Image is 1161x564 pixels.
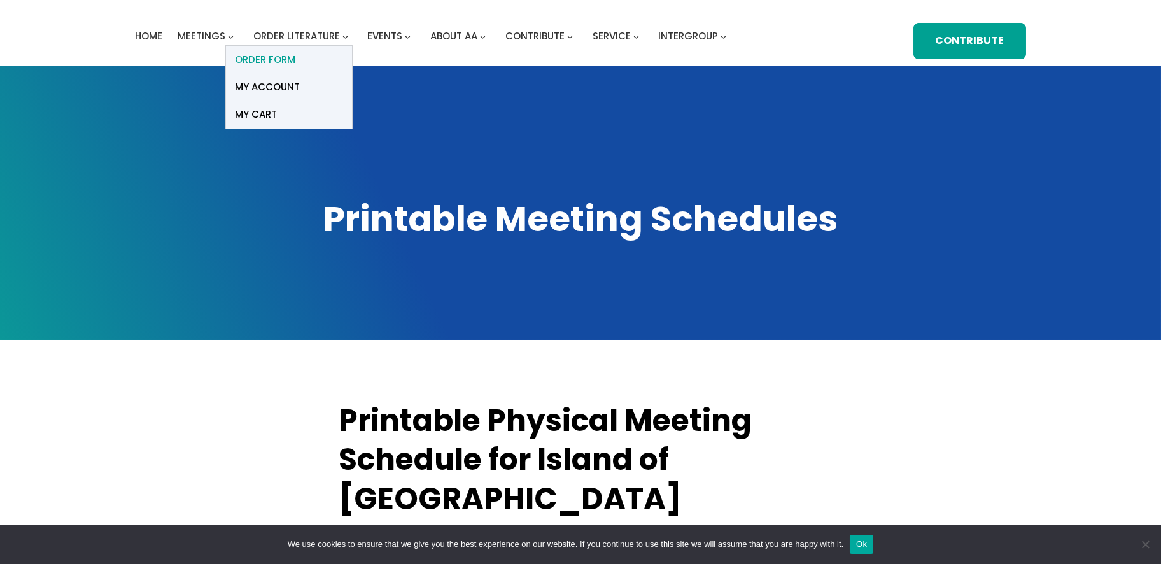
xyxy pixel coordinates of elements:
[135,195,1026,243] h1: Printable Meeting Schedules
[633,34,639,39] button: Service submenu
[236,106,278,123] span: My Cart
[342,34,348,39] button: Order Literature submenu
[368,27,403,45] a: Events
[593,29,631,43] span: Service
[659,27,719,45] a: Intergroup
[228,34,234,39] button: Meetings submenu
[135,27,731,45] nav: Intergroup
[567,34,573,39] button: Contribute submenu
[178,29,225,43] span: Meetings
[135,27,162,45] a: Home
[913,23,1026,59] a: Contribute
[339,401,822,518] h2: Printable Physical Meeting Schedule for Island of [GEOGRAPHIC_DATA]
[405,34,411,39] button: Events submenu
[253,29,340,43] span: Order Literature
[135,29,162,43] span: Home
[226,46,352,73] a: ORDER FORM
[236,51,296,69] span: ORDER FORM
[721,34,726,39] button: Intergroup submenu
[593,27,631,45] a: Service
[505,29,565,43] span: Contribute
[850,535,873,554] button: Ok
[236,78,300,96] span: My account
[1139,538,1151,551] span: No
[430,29,477,43] span: About AA
[226,73,352,101] a: My account
[480,34,486,39] button: About AA submenu
[288,538,843,551] span: We use cookies to ensure that we give you the best experience on our website. If you continue to ...
[368,29,403,43] span: Events
[178,27,225,45] a: Meetings
[226,101,352,129] a: My Cart
[430,27,477,45] a: About AA
[659,29,719,43] span: Intergroup
[505,27,565,45] a: Contribute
